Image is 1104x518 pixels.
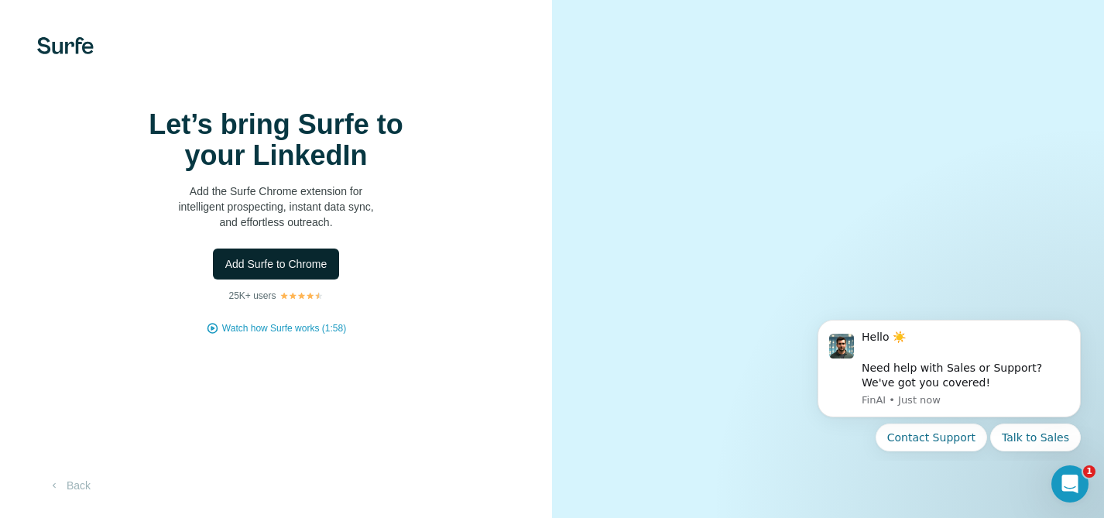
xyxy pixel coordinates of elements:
iframe: Intercom notifications message [794,306,1104,461]
span: 1 [1083,465,1095,478]
button: Back [37,472,101,499]
button: Add Surfe to Chrome [213,249,340,280]
p: 25K+ users [228,289,276,303]
img: Surfe's logo [37,37,94,54]
span: Add Surfe to Chrome [225,256,327,272]
button: Watch how Surfe works (1:58) [222,321,346,335]
h1: Let’s bring Surfe to your LinkedIn [122,109,431,171]
img: Rating Stars [279,291,324,300]
p: Add the Surfe Chrome extension for intelligent prospecting, instant data sync, and effortless out... [122,184,431,230]
iframe: Intercom live chat [1051,465,1089,503]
